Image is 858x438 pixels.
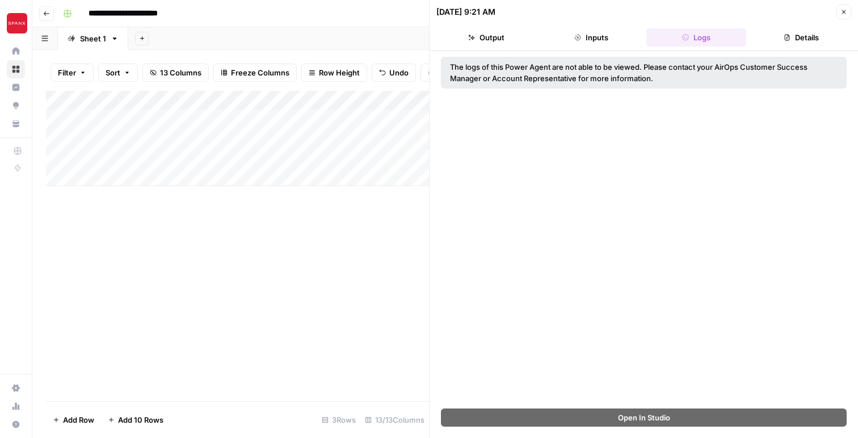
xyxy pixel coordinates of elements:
a: Opportunities [7,96,25,115]
button: Filter [51,64,94,82]
a: Insights [7,78,25,96]
span: Undo [389,67,409,78]
span: Filter [58,67,76,78]
a: Home [7,42,25,60]
span: Sort [106,67,120,78]
button: Row Height [301,64,367,82]
span: Row Height [319,67,360,78]
span: Add 10 Rows [118,414,163,426]
div: 3 Rows [317,411,360,429]
button: Add 10 Rows [101,411,170,429]
button: Output [436,28,537,47]
a: Sheet 1 [58,27,128,50]
div: The logs of this Power Agent are not able to be viewed. Please contact your AirOps Customer Succe... [450,61,838,84]
button: Add Row [46,411,101,429]
div: 13/13 Columns [360,411,429,429]
div: [DATE] 9:21 AM [436,6,495,18]
button: 13 Columns [142,64,209,82]
span: 13 Columns [160,67,201,78]
div: Sheet 1 [80,33,106,44]
button: Sort [98,64,138,82]
button: Freeze Columns [213,64,297,82]
button: Undo [372,64,416,82]
button: Inputs [541,28,642,47]
a: Browse [7,60,25,78]
a: Your Data [7,115,25,133]
button: Help + Support [7,415,25,433]
a: Settings [7,379,25,397]
span: Freeze Columns [231,67,289,78]
button: Logs [646,28,747,47]
button: Details [751,28,851,47]
button: Workspace: Spanx [7,9,25,37]
img: Spanx Logo [7,13,27,33]
span: Open In Studio [618,412,670,423]
span: Add Row [63,414,94,426]
a: Usage [7,397,25,415]
button: Open In Studio [441,408,847,427]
